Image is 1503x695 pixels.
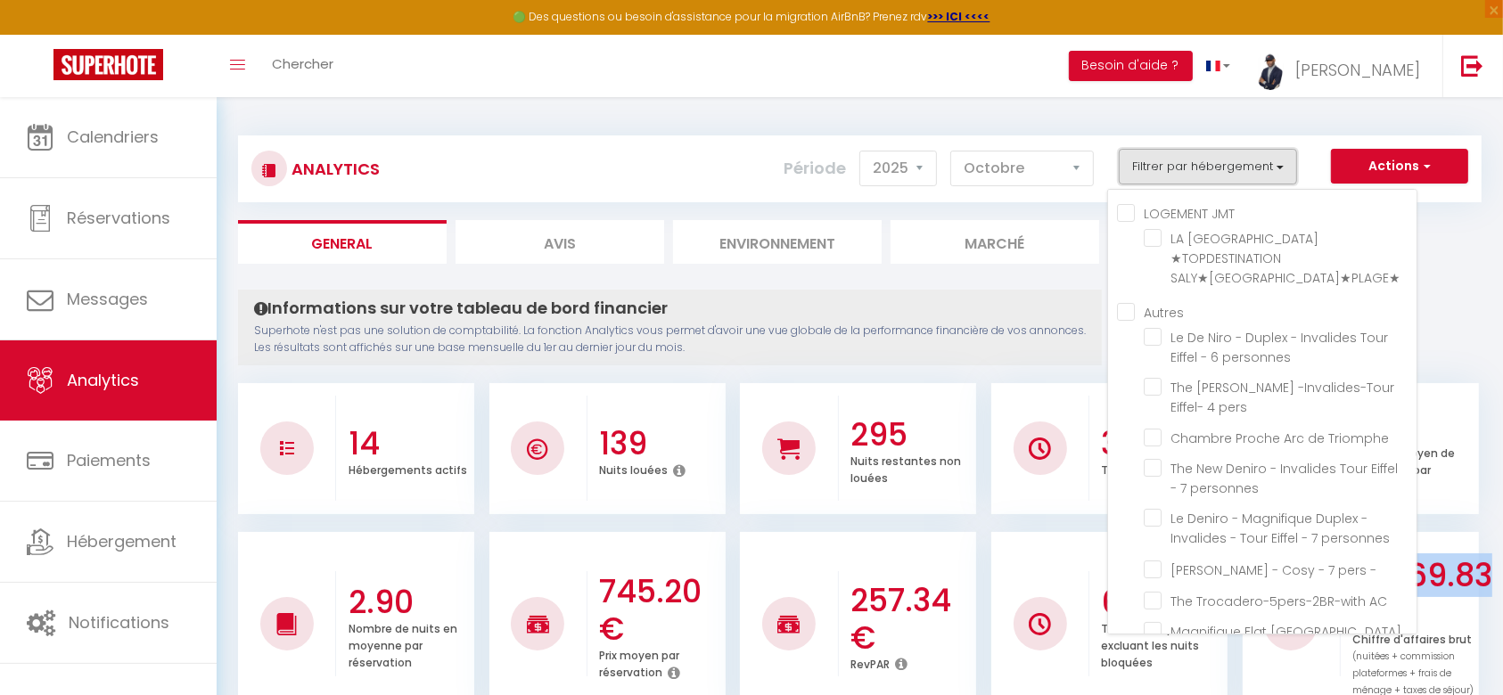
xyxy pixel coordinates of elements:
[67,530,177,552] span: Hébergement
[1102,617,1221,670] p: Taux d'occupation en excluant les nuits bloquées
[287,149,380,189] h3: Analytics
[272,54,333,73] span: Chercher
[599,459,668,478] p: Nuits louées
[1170,329,1388,366] span: Le De Niro - Duplex - Invalides Tour Eiffel - 6 personnes
[1170,230,1400,287] span: LA [GEOGRAPHIC_DATA] ★TOPDESTINATION SALY★[GEOGRAPHIC_DATA]★PLAGE★
[456,220,664,264] li: Avis
[891,220,1099,264] li: Marché
[1102,584,1223,621] h3: 68.14 %
[850,582,972,657] h3: 257.34 €
[1461,54,1483,77] img: logout
[67,207,170,229] span: Réservations
[1295,59,1420,81] span: [PERSON_NAME]
[599,573,720,648] h3: 745.20 €
[259,35,347,97] a: Chercher
[349,425,470,462] h3: 14
[349,584,470,621] h3: 2.90
[1331,149,1468,184] button: Actions
[928,9,990,24] a: >>> ICI <<<<
[349,459,467,478] p: Hébergements actifs
[67,449,151,471] span: Paiements
[1102,459,1204,478] p: Taux d'occupation
[1170,460,1398,497] span: The New Deniro - Invalides Tour Eiffel - 7 personnes
[1352,557,1474,632] h3: 35769.83 €
[1170,593,1387,610] span: The Trocadero-5pers-2BR-with AC
[349,617,457,670] p: Nombre de nuits en moyenne par réservation
[1102,425,1223,462] h3: 32.03 %
[67,369,139,391] span: Analytics
[1119,149,1297,184] button: Filtrer par hébergement
[67,126,159,148] span: Calendriers
[67,288,148,310] span: Messages
[254,323,1086,356] p: Superhote n'est pas une solution de comptabilité. La fonction Analytics vous permet d'avoir une v...
[850,450,961,486] p: Nuits restantes non louées
[599,425,720,462] h3: 139
[1170,561,1376,579] span: [PERSON_NAME] - Cosy - 7 pers -
[1029,613,1051,635] img: NO IMAGE
[280,441,294,455] img: NO IMAGE
[784,149,846,188] label: Période
[53,49,163,80] img: Super Booking
[238,220,447,264] li: General
[850,416,972,454] h3: 295
[599,644,679,680] p: Prix moyen par réservation
[1069,51,1193,81] button: Besoin d'aide ?
[1244,35,1442,97] a: ... [PERSON_NAME]
[69,611,169,634] span: Notifications
[1170,379,1394,416] span: The [PERSON_NAME] -Invalides-Tour Eiffel- 4 pers
[850,653,890,672] p: RevPAR
[673,220,882,264] li: Environnement
[254,298,1086,318] h4: Informations sur votre tableau de bord financier
[1257,51,1284,90] img: ...
[1170,510,1390,547] span: Le Deniro - Magnifique Duplex - Invalides - Tour Eiffel - 7 personnes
